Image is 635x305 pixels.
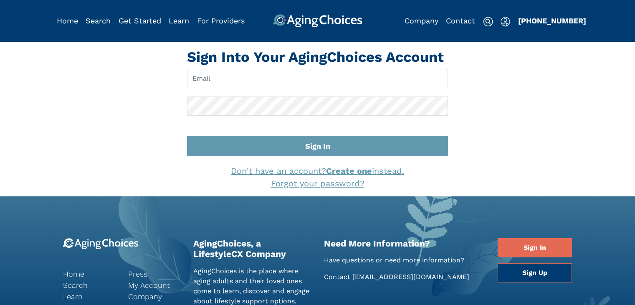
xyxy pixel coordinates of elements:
[271,178,364,188] a: Forgot your password?
[128,291,181,302] a: Company
[405,16,438,25] a: Company
[63,238,139,249] img: 9-logo.svg
[498,263,572,282] a: Sign Up
[197,16,245,25] a: For Providers
[498,238,572,257] a: Sign In
[518,16,586,25] a: [PHONE_NUMBER]
[187,69,448,88] input: Email
[324,272,486,282] p: Contact
[57,16,78,25] a: Home
[231,166,404,176] a: Don't have an account?Create oneinstead.
[187,136,448,156] button: Sign In
[193,238,311,259] h2: AgingChoices, a LifestyleCX Company
[63,268,116,280] a: Home
[128,268,181,280] a: Press
[446,16,475,25] a: Contact
[324,255,486,265] p: Have questions or need more information?
[501,14,510,28] div: Popover trigger
[63,280,116,291] a: Search
[501,17,510,27] img: user-icon.svg
[86,16,111,25] a: Search
[187,97,448,116] input: Password
[324,238,486,249] h2: Need More Information?
[483,17,493,27] img: search-icon.svg
[119,16,161,25] a: Get Started
[326,166,372,176] strong: Create one
[63,291,116,302] a: Learn
[86,14,111,28] div: Popover trigger
[128,280,181,291] a: My Account
[169,16,189,25] a: Learn
[187,48,448,66] h1: Sign Into Your AgingChoices Account
[352,273,469,281] a: [EMAIL_ADDRESS][DOMAIN_NAME]
[273,14,362,28] img: AgingChoices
